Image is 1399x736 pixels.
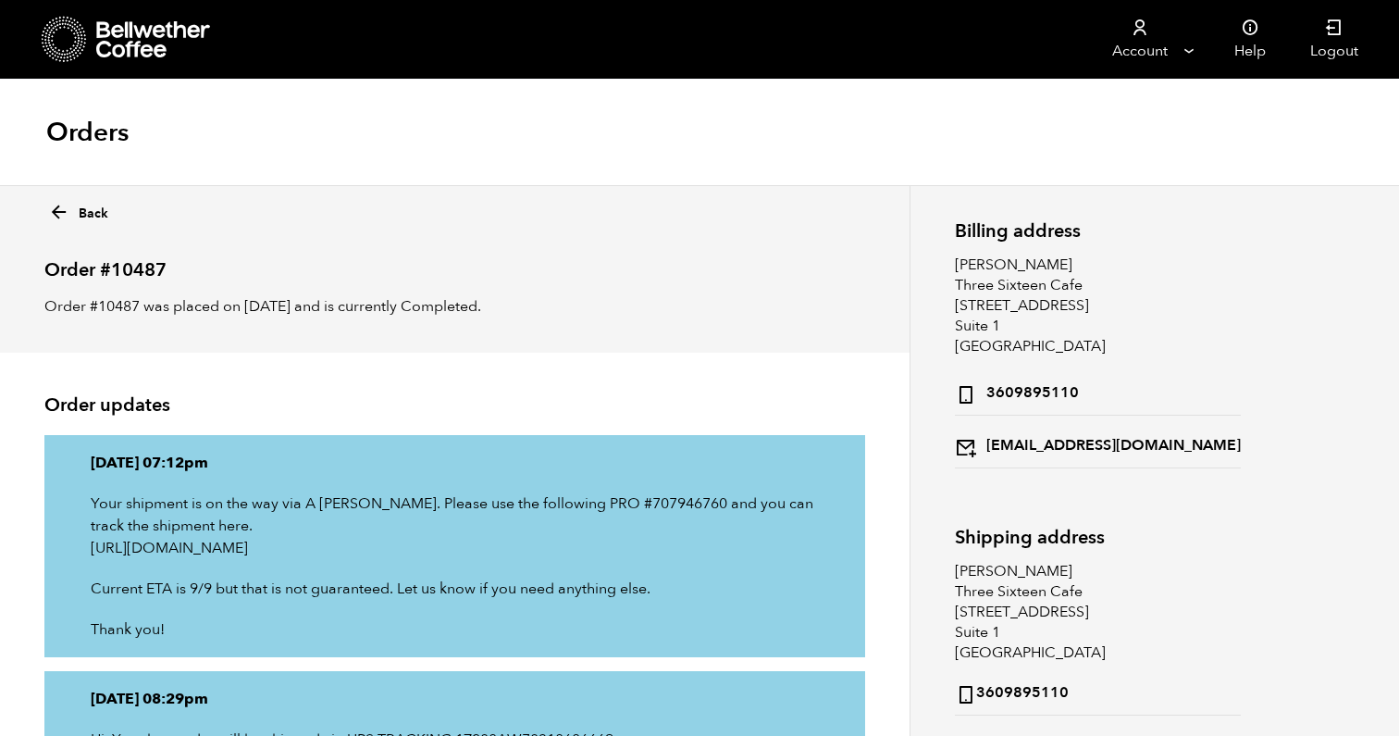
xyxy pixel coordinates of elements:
h1: Orders [46,116,129,149]
p: Order #10487 was placed on [DATE] and is currently Completed. [44,295,865,318]
h2: Order updates [44,394,865,417]
p: Thank you! [91,618,819,641]
h2: Billing address [955,220,1241,242]
strong: [EMAIL_ADDRESS][DOMAIN_NAME] [955,431,1241,458]
address: [PERSON_NAME] Three Sixteen Cafe [STREET_ADDRESS] Suite 1 [GEOGRAPHIC_DATA] [955,561,1241,716]
p: [DATE] 08:29pm [91,688,819,710]
strong: 3609895110 [955,679,1069,705]
a: Back [48,196,108,223]
p: Your shipment is on the way via A [PERSON_NAME]. Please use the following PRO #707946760 and you ... [91,493,819,559]
p: [DATE] 07:12pm [91,452,819,474]
h2: Shipping address [955,527,1241,548]
strong: 3609895110 [955,379,1079,405]
h2: Order #10487 [44,243,865,281]
a: [URL][DOMAIN_NAME] [91,538,248,558]
address: [PERSON_NAME] Three Sixteen Cafe [STREET_ADDRESS] Suite 1 [GEOGRAPHIC_DATA] [955,255,1241,468]
p: Current ETA is 9/9 but that is not guaranteed. Let us know if you need anything else. [91,578,819,600]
